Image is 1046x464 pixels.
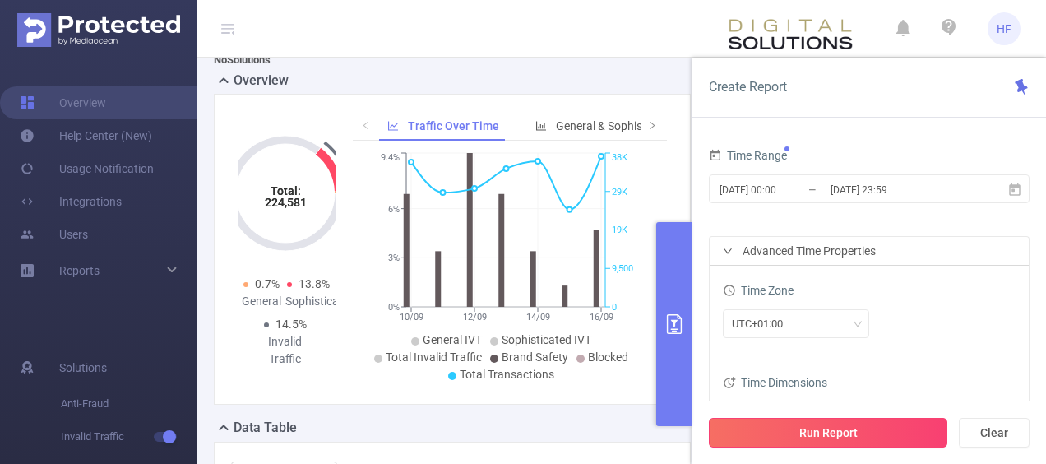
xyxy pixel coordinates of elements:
div: General [238,293,285,310]
div: Sophisticated [285,293,333,310]
tspan: 9.4% [381,153,400,164]
tspan: 12/09 [462,312,486,322]
i: icon: bar-chart [535,120,547,132]
tspan: 19K [612,225,627,236]
button: Clear [959,418,1030,448]
h2: Overview [234,71,289,90]
img: Protected Media [17,13,180,47]
span: 14.5% [275,318,307,331]
span: Reports [59,264,100,277]
tspan: 6% [388,204,400,215]
i: icon: line-chart [387,120,399,132]
span: General IVT [423,333,482,346]
span: Brand Safety [502,350,568,364]
span: Create Report [709,79,787,95]
tspan: 16/09 [589,312,613,322]
span: Invalid Traffic [61,420,197,453]
h2: Data Table [234,418,297,438]
span: Total Transactions [460,368,554,381]
a: Users [20,218,88,251]
span: 0.7% [255,277,280,290]
tspan: 0% [388,302,400,313]
span: Blocked [588,350,628,364]
div: UTC+01:00 [732,310,794,337]
a: Integrations [20,185,122,218]
tspan: 14/09 [525,312,549,322]
a: Usage Notification [20,152,154,185]
input: Start date [718,179,851,201]
tspan: 224,581 [264,196,306,209]
tspan: 29K [612,187,627,197]
div: Invalid Traffic [261,333,309,368]
a: Help Center (New) [20,119,152,152]
tspan: 10/09 [399,312,423,322]
div: icon: rightAdvanced Time Properties [710,237,1029,265]
span: Traffic Over Time [408,119,499,132]
tspan: 9,500 [612,263,633,274]
a: Reports [59,254,100,287]
tspan: 38K [612,153,627,164]
input: End date [829,179,962,201]
i: icon: right [647,120,657,130]
span: Time Dimensions [723,376,827,389]
span: Solutions [59,351,107,384]
span: HF [997,12,1011,45]
span: Time Zone [723,284,794,297]
span: Anti-Fraud [61,387,197,420]
tspan: 0 [612,302,617,313]
tspan: 3% [388,253,400,263]
i: icon: down [853,319,863,331]
span: Total Invalid Traffic [386,350,482,364]
i: icon: right [723,246,733,256]
b: No Solutions [214,53,271,66]
i: icon: left [361,120,371,130]
span: General & Sophisticated IVT by Category [556,119,761,132]
span: 13.8% [299,277,330,290]
a: Overview [20,86,106,119]
tspan: Total: [270,184,300,197]
span: Time Range [709,149,787,162]
button: Run Report [709,418,947,448]
span: Sophisticated IVT [502,333,591,346]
